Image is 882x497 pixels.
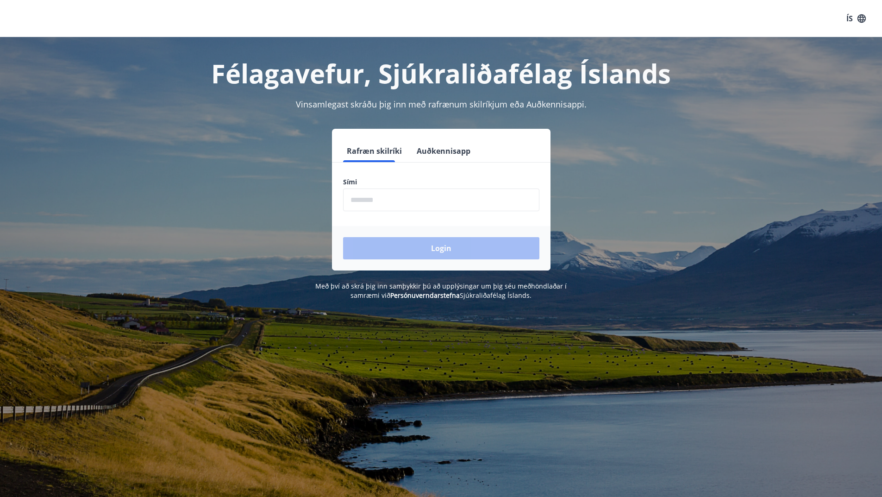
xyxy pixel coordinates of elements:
[119,56,763,91] h1: Félagavefur, Sjúkraliðafélag Íslands
[315,282,567,300] span: Með því að skrá þig inn samþykkir þú að upplýsingar um þig séu meðhöndlaðar í samræmi við Sjúkral...
[413,140,474,162] button: Auðkennisapp
[343,140,406,162] button: Rafræn skilríki
[296,99,587,110] span: Vinsamlegast skráðu þig inn með rafrænum skilríkjum eða Auðkennisappi.
[343,177,539,187] label: Sími
[390,291,460,300] a: Persónuverndarstefna
[841,10,871,27] button: ÍS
